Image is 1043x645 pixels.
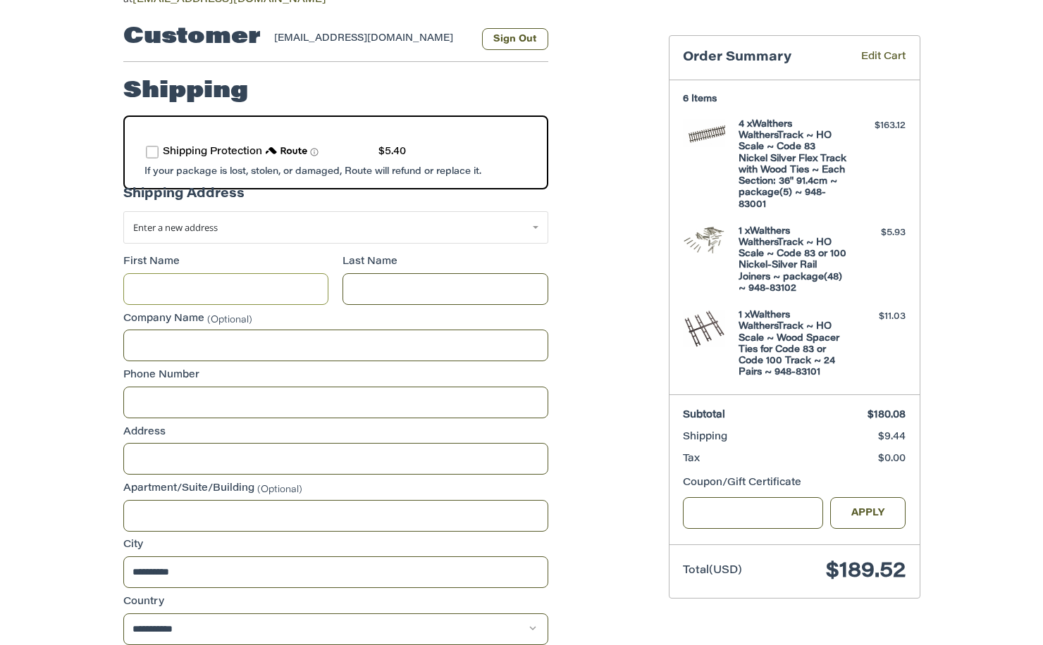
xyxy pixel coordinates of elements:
[850,226,906,240] div: $5.93
[274,32,468,50] div: [EMAIL_ADDRESS][DOMAIN_NAME]
[683,432,727,442] span: Shipping
[868,411,906,420] span: $180.08
[841,50,906,66] a: Edit Cart
[123,23,261,51] h2: Customer
[378,145,406,160] div: $5.40
[144,167,481,176] span: If your package is lost, stolen, or damaged, Route will refund or replace it.
[826,561,906,582] span: $189.52
[123,595,548,610] label: Country
[830,497,906,529] button: Apply
[850,310,906,324] div: $11.03
[146,138,526,167] div: route shipping protection selector element
[123,211,548,244] a: Enter or select a different address
[683,565,742,576] span: Total (USD)
[739,119,846,211] h4: 4 x Walthers WalthersTrack ~ HO Scale ~ Code 83 Nickel Silver Flex Track with Wood Ties ~ Each Se...
[683,454,700,464] span: Tax
[342,255,548,270] label: Last Name
[123,255,329,270] label: First Name
[683,411,725,420] span: Subtotal
[739,226,846,295] h4: 1 x Walthers WalthersTrack ~ HO Scale ~ Code 83 or 100 Nickel-Silver Rail Joiners ~ package(48) ~...
[310,148,319,156] span: Learn more
[123,368,548,383] label: Phone Number
[850,119,906,133] div: $163.12
[123,77,248,106] h2: Shipping
[683,94,906,105] h3: 6 Items
[123,312,548,327] label: Company Name
[683,497,823,529] input: Gift Certificate or Coupon Code
[257,484,302,494] small: (Optional)
[683,50,841,66] h3: Order Summary
[683,476,906,491] div: Coupon/Gift Certificate
[878,432,906,442] span: $9.44
[123,482,548,496] label: Apartment/Suite/Building
[123,185,245,211] legend: Shipping Address
[482,28,548,50] button: Sign Out
[123,538,548,553] label: City
[207,315,252,324] small: (Optional)
[123,425,548,440] label: Address
[739,310,846,379] h4: 1 x Walthers WalthersTrack ~ HO Scale ~ Wood Spacer Ties for Code 83 or Code 100 Track ~ 24 Pairs...
[133,221,218,234] span: Enter a new address
[878,454,906,464] span: $0.00
[163,147,262,157] span: Shipping Protection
